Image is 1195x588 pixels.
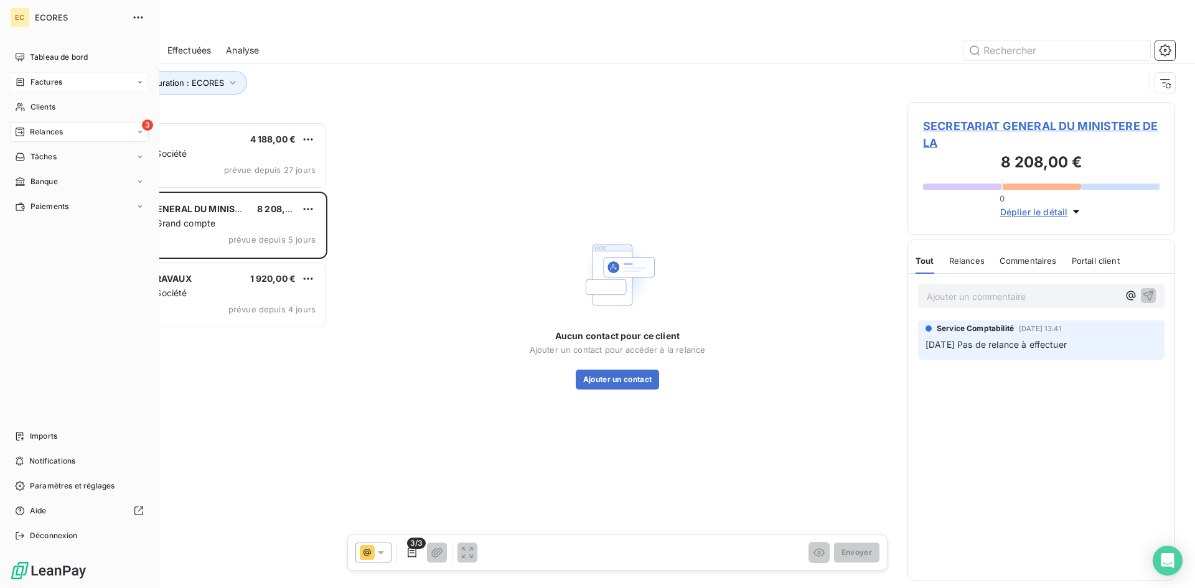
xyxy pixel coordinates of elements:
[10,172,149,192] a: Banque
[949,256,985,266] span: Relances
[923,118,1160,151] span: SECRETARIAT GENERAL DU MINISTERE DE LA
[10,561,87,581] img: Logo LeanPay
[30,176,58,187] span: Banque
[1019,325,1062,332] span: [DATE] 13:41
[407,538,426,549] span: 3/3
[530,345,706,355] span: Ajouter un contact pour accéder à la relance
[228,235,316,245] span: prévue depuis 5 jours
[257,203,305,214] span: 8 208,00 €
[996,205,1087,219] button: Déplier le détail
[30,505,47,516] span: Aide
[30,431,57,442] span: Imports
[10,7,30,27] div: EC
[1000,194,1005,203] span: 0
[923,151,1160,176] h3: 8 208,00 €
[10,476,149,496] a: Paramètres et réglages
[10,426,149,446] a: Imports
[224,165,316,175] span: prévue depuis 27 jours
[1000,256,1057,266] span: Commentaires
[1153,546,1183,576] div: Open Intercom Messenger
[10,47,149,67] a: Tableau de bord
[916,256,934,266] span: Tout
[35,12,124,22] span: ECORES
[555,330,680,342] span: Aucun contact pour ce client
[226,44,259,57] span: Analyse
[578,235,657,315] img: Empty state
[30,201,68,212] span: Paiements
[937,323,1014,334] span: Service Comptabilité
[60,122,327,588] div: grid
[30,151,57,162] span: Tâches
[10,147,149,167] a: Tâches
[10,72,149,92] a: Factures
[29,455,75,467] span: Notifications
[30,101,55,113] span: Clients
[142,119,153,131] span: 3
[106,78,224,88] span: Entité de facturation : ECORES
[167,44,212,57] span: Effectuées
[834,543,879,562] button: Envoyer
[30,530,78,541] span: Déconnexion
[576,370,660,390] button: Ajouter un contact
[10,197,149,217] a: Paiements
[30,126,63,138] span: Relances
[963,40,1150,60] input: Rechercher
[228,304,316,314] span: prévue depuis 4 jours
[30,77,62,88] span: Factures
[88,71,247,95] button: Entité de facturation : ECORES
[30,52,88,63] span: Tableau de bord
[1000,205,1068,218] span: Déplier le détail
[250,273,296,284] span: 1 920,00 €
[10,97,149,117] a: Clients
[926,339,1067,350] span: [DATE] Pas de relance à effectuer
[1072,256,1120,266] span: Portail client
[88,203,285,214] span: SECRETARIAT GENERAL DU MINISTERE DE LA
[250,134,296,144] span: 4 188,00 €
[10,122,149,142] a: 3Relances
[30,480,115,492] span: Paramètres et réglages
[10,501,149,521] a: Aide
